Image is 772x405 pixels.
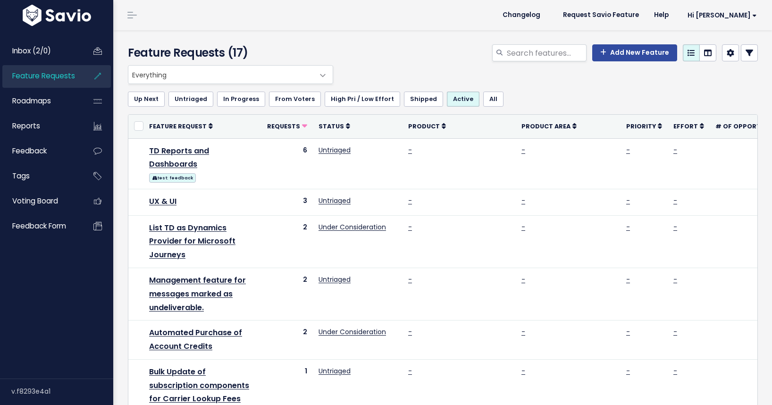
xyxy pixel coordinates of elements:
[408,145,412,155] a: -
[12,121,40,131] span: Reports
[319,121,350,131] a: Status
[261,268,313,320] td: 2
[2,65,78,87] a: Feature Requests
[20,5,93,26] img: logo-white.9d6f32f41409.svg
[12,146,47,156] span: Feedback
[12,71,75,81] span: Feature Requests
[319,196,351,205] a: Untriaged
[521,327,525,337] a: -
[673,122,698,130] span: Effort
[646,8,676,22] a: Help
[626,196,630,205] a: -
[319,122,344,130] span: Status
[626,222,630,232] a: -
[503,12,540,18] span: Changelog
[447,92,479,107] a: Active
[128,92,165,107] a: Up Next
[626,366,630,376] a: -
[676,8,764,23] a: Hi [PERSON_NAME]
[149,122,207,130] span: Feature Request
[408,121,446,131] a: Product
[483,92,503,107] a: All
[673,222,677,232] a: -
[408,366,412,376] a: -
[12,46,51,56] span: Inbox (2/0)
[2,40,78,62] a: Inbox (2/0)
[408,222,412,232] a: -
[128,66,314,84] span: Everything
[2,115,78,137] a: Reports
[128,44,328,61] h4: Feature Requests (17)
[408,122,440,130] span: Product
[626,275,630,284] a: -
[626,327,630,337] a: -
[319,145,351,155] a: Untriaged
[408,196,412,205] a: -
[149,366,249,405] a: Bulk Update of subscription components for Carrier Lookup Fees
[261,215,313,268] td: 2
[149,196,176,207] a: UX & UI
[673,275,677,284] a: -
[673,196,677,205] a: -
[521,196,525,205] a: -
[11,379,113,404] div: v.f8293e4a1
[149,275,246,313] a: Management feature for messages marked as undeliverable.
[673,121,704,131] a: Effort
[2,90,78,112] a: Roadmaps
[404,92,443,107] a: Shipped
[149,121,213,131] a: Feature Request
[592,44,677,61] a: Add New Feature
[521,366,525,376] a: -
[261,321,313,360] td: 2
[673,145,677,155] a: -
[626,121,662,131] a: Priority
[408,275,412,284] a: -
[12,171,30,181] span: Tags
[319,327,386,337] a: Under Consideration
[2,190,78,212] a: Voting Board
[149,222,235,261] a: List TD as Dynamics Provider for Microsoft Journeys
[325,92,400,107] a: High Pri / Low Effort
[269,92,321,107] a: From Voters
[319,366,351,376] a: Untriaged
[12,196,58,206] span: Voting Board
[149,327,242,352] a: Automated Purchase of Account Credits
[521,121,577,131] a: Product Area
[319,222,386,232] a: Under Consideration
[12,96,51,106] span: Roadmaps
[673,366,677,376] a: -
[217,92,265,107] a: In Progress
[2,215,78,237] a: Feedback form
[506,44,587,61] input: Search features...
[149,145,209,170] a: TD Reports and Dashboards
[688,12,757,19] span: Hi [PERSON_NAME]
[555,8,646,22] a: Request Savio Feature
[168,92,213,107] a: Untriaged
[521,122,571,130] span: Product Area
[319,275,351,284] a: Untriaged
[521,275,525,284] a: -
[267,122,300,130] span: Requests
[2,165,78,187] a: Tags
[521,145,525,155] a: -
[2,140,78,162] a: Feedback
[149,171,196,183] a: test: feedback
[261,189,313,215] td: 3
[626,145,630,155] a: -
[267,121,307,131] a: Requests
[128,92,758,107] ul: Filter feature requests
[261,138,313,189] td: 6
[128,65,333,84] span: Everything
[12,221,66,231] span: Feedback form
[149,173,196,183] span: test: feedback
[673,327,677,337] a: -
[408,327,412,337] a: -
[626,122,656,130] span: Priority
[521,222,525,232] a: -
